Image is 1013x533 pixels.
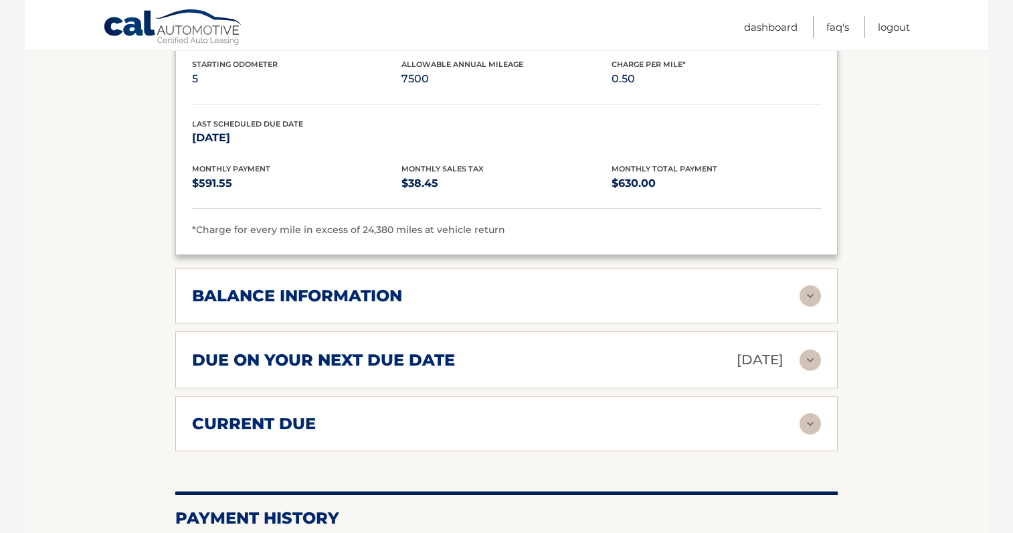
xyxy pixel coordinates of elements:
[192,164,270,173] span: Monthly Payment
[103,9,244,48] a: Cal Automotive
[401,60,523,69] span: Allowable Annual Mileage
[800,285,821,307] img: accordion-rest.svg
[192,60,278,69] span: Starting Odometer
[737,348,784,372] p: [DATE]
[192,414,316,434] h2: current due
[401,164,484,173] span: Monthly Sales Tax
[800,413,821,435] img: accordion-rest.svg
[800,350,821,371] img: accordion-rest.svg
[401,70,611,88] p: 7500
[192,174,401,193] p: $591.55
[612,174,821,193] p: $630.00
[175,508,838,528] h2: Payment History
[878,16,910,38] a: Logout
[744,16,798,38] a: Dashboard
[192,224,505,236] span: *Charge for every mile in excess of 24,380 miles at vehicle return
[612,164,717,173] span: Monthly Total Payment
[612,60,686,69] span: Charge Per Mile*
[192,119,303,129] span: Last Scheduled Due Date
[192,70,401,88] p: 5
[826,16,849,38] a: FAQ's
[612,70,821,88] p: 0.50
[192,129,401,147] p: [DATE]
[192,286,402,306] h2: balance information
[401,174,611,193] p: $38.45
[192,350,455,370] h2: due on your next due date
